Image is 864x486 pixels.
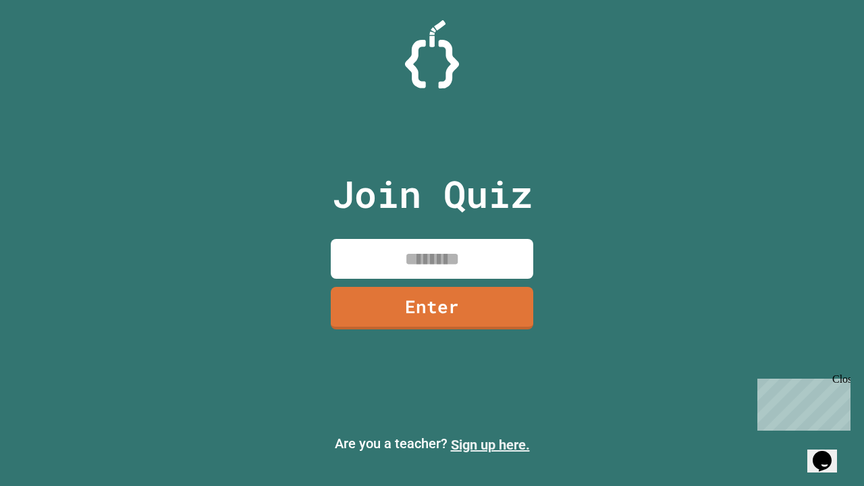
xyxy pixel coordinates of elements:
p: Are you a teacher? [11,433,853,455]
img: Logo.svg [405,20,459,88]
iframe: chat widget [807,432,850,473]
a: Sign up here. [451,437,530,453]
div: Chat with us now!Close [5,5,93,86]
a: Enter [331,287,533,329]
p: Join Quiz [332,166,533,222]
iframe: chat widget [752,373,850,431]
